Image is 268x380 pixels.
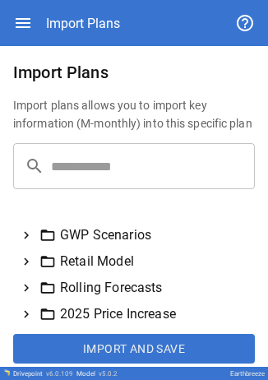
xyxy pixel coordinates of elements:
[13,97,255,133] h6: Import plans allows you to import key information (M-monthly) into this specific plan
[13,334,255,364] button: Import and Save
[230,370,265,378] div: Earthbreeze
[3,369,10,376] img: Drivepoint
[76,370,118,378] div: Model
[39,278,248,298] div: Rolling Forecasts
[46,370,73,378] span: v 6.0.109
[46,16,120,31] div: Import Plans
[39,252,248,271] div: Retail Model
[39,225,248,245] div: GWP Scenarios
[13,59,255,86] h6: Import Plans
[25,156,44,176] span: search
[99,370,118,378] span: v 5.0.2
[13,370,73,378] div: Drivepoint
[39,304,248,324] div: 2025 Price Increase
